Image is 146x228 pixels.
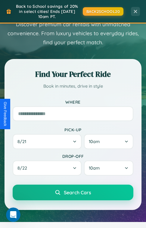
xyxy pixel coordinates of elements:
[17,139,29,144] span: 8 / 21
[84,134,133,149] button: 10am
[6,208,20,222] iframe: Intercom live chat
[13,154,133,159] label: Drop-off
[13,161,82,176] button: 8/22
[89,165,100,171] span: 10am
[13,127,133,132] label: Pick-up
[3,102,7,126] div: Give Feedback
[13,134,82,149] button: 8/21
[5,20,141,47] p: Discover premium car rentals with unmatched convenience. From luxury vehicles to everyday rides, ...
[64,189,91,195] span: Search Cars
[13,83,133,90] p: Book in minutes, drive in style
[89,139,100,144] span: 10am
[14,4,80,19] span: Back to School savings of 20% in select cities! Ends [DATE] 10am PT.
[84,161,133,176] button: 10am
[13,99,133,105] label: Where
[13,185,133,200] button: Search Cars
[13,69,133,80] h2: Find Your Perfect Ride
[17,165,30,171] span: 8 / 22
[83,7,124,16] button: BACK2SCHOOL20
